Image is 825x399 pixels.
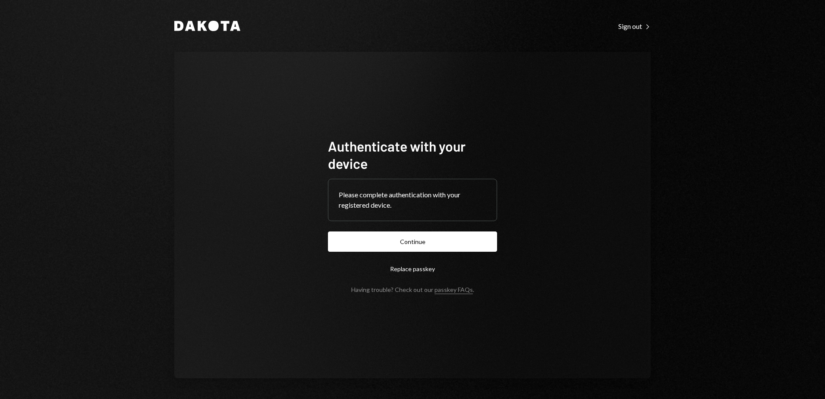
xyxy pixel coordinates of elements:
[328,137,497,172] h1: Authenticate with your device
[618,22,651,31] div: Sign out
[328,231,497,252] button: Continue
[618,21,651,31] a: Sign out
[351,286,474,293] div: Having trouble? Check out our .
[328,259,497,279] button: Replace passkey
[435,286,473,294] a: passkey FAQs
[339,190,486,210] div: Please complete authentication with your registered device.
